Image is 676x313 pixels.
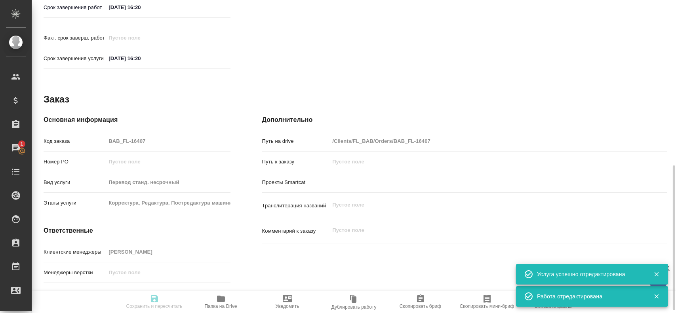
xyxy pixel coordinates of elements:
p: Проекты Smartcat [262,178,330,186]
input: Пустое поле [106,246,230,258]
span: 1 [15,140,28,148]
button: Папка на Drive [188,291,254,313]
p: Вид услуги [44,178,106,186]
p: Этапы услуги [44,199,106,207]
button: Закрыть [648,293,665,300]
h2: Заказ [44,93,69,106]
input: Пустое поле [106,156,230,167]
button: Закрыть [648,271,665,278]
input: Пустое поле [329,135,633,147]
input: Пустое поле [329,156,633,167]
p: Комментарий к заказу [262,227,330,235]
span: Дублировать работу [331,304,377,310]
p: Срок завершения услуги [44,55,106,63]
input: Пустое поле [106,267,230,278]
input: Пустое поле [106,32,175,44]
p: Номер РО [44,158,106,166]
h4: Дополнительно [262,115,667,125]
input: Пустое поле [106,176,230,188]
p: Путь к заказу [262,158,330,166]
p: Транслитерация названий [262,202,330,210]
p: Факт. срок заверш. работ [44,34,106,42]
p: Проектный менеджер [44,289,106,297]
span: Скопировать мини-бриф [460,304,514,309]
button: Сохранить и пересчитать [121,291,188,313]
p: Путь на drive [262,137,330,145]
input: ✎ Введи что-нибудь [106,53,175,64]
input: Пустое поле [106,197,230,209]
button: Уведомить [254,291,321,313]
h4: Ответственные [44,226,230,235]
input: Пустое поле [106,287,230,299]
button: Дублировать работу [321,291,387,313]
a: 1 [2,138,30,158]
p: Срок завершения работ [44,4,106,11]
span: Уведомить [276,304,299,309]
p: Клиентские менеджеры [44,248,106,256]
button: Скопировать бриф [387,291,454,313]
input: ✎ Введи что-нибудь [106,2,175,13]
div: Услуга успешно отредактирована [537,270,642,278]
span: Скопировать бриф [400,304,441,309]
p: Код заказа [44,137,106,145]
p: Менеджеры верстки [44,269,106,277]
h4: Основная информация [44,115,230,125]
input: Пустое поле [106,135,230,147]
span: Папка на Drive [205,304,237,309]
div: Работа отредактирована [537,292,642,300]
button: Скопировать мини-бриф [454,291,520,313]
span: Сохранить и пересчитать [126,304,183,309]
